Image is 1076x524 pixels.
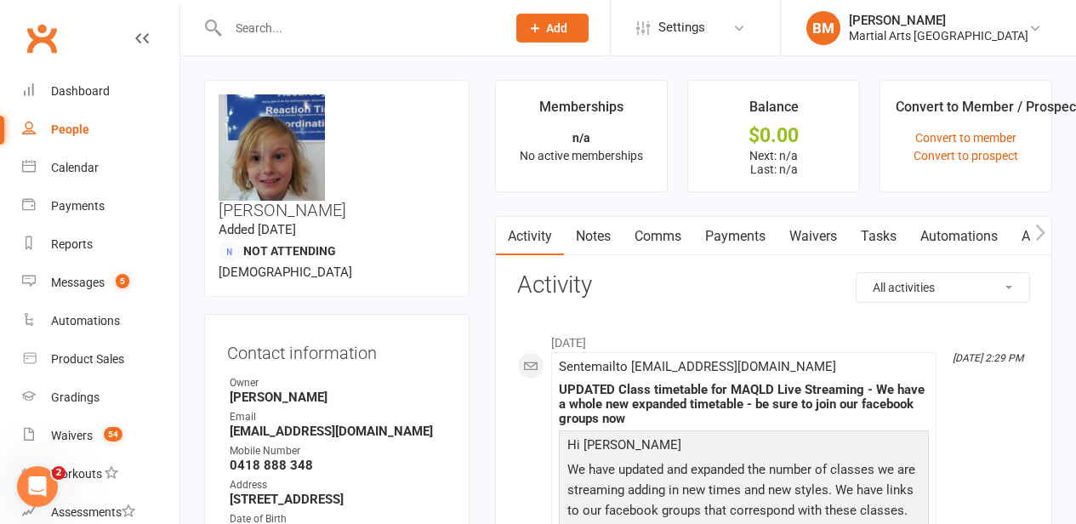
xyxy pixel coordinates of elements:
a: Gradings [22,379,179,417]
div: Payments [51,199,105,213]
h3: [PERSON_NAME] [219,94,455,219]
strong: [PERSON_NAME] [230,390,447,405]
a: Tasks [849,217,908,256]
span: 54 [104,427,122,441]
iframe: Intercom live chat [17,466,58,507]
input: Search... [223,16,494,40]
div: Martial Arts [GEOGRAPHIC_DATA] [849,28,1028,43]
div: Owner [230,375,447,391]
div: Automations [51,314,120,327]
span: Add [546,21,567,35]
div: Gradings [51,390,100,404]
a: Waivers 54 [22,417,179,455]
a: Waivers [777,217,849,256]
a: Convert to member [915,131,1016,145]
h3: Activity [517,272,1030,299]
div: BM [806,11,840,45]
a: Automations [908,217,1010,256]
div: [PERSON_NAME] [849,13,1028,28]
div: Waivers [51,429,93,442]
strong: n/a [572,131,590,145]
i: [DATE] 2:29 PM [953,352,1023,364]
li: [DATE] [517,325,1030,352]
a: Notes [564,217,623,256]
img: image1526681307.png [219,94,325,236]
div: UPDATED Class timetable for MAQLD Live Streaming - We have a whole new expanded timetable - be su... [559,383,929,426]
strong: 0418 888 348 [230,458,447,473]
a: Comms [623,217,693,256]
div: Assessments [51,505,135,519]
div: Messages [51,276,105,289]
span: 2 [52,466,65,480]
a: Clubworx [20,17,63,60]
p: Hi [PERSON_NAME] [563,435,925,459]
h3: Contact information [227,337,447,362]
div: $0.00 [703,127,844,145]
div: People [51,122,89,136]
span: [DEMOGRAPHIC_DATA] [219,265,352,280]
div: Mobile Number [230,443,447,459]
a: Product Sales [22,340,179,379]
span: Sent email to [EMAIL_ADDRESS][DOMAIN_NAME] [559,359,836,374]
p: Next: n/a Last: n/a [703,149,844,176]
strong: [EMAIL_ADDRESS][DOMAIN_NAME] [230,424,447,439]
div: Workouts [51,467,102,481]
a: Dashboard [22,72,179,111]
a: Reports [22,225,179,264]
div: Memberships [539,96,623,127]
span: Settings [658,9,705,47]
a: Convert to prospect [914,149,1018,162]
span: No active memberships [520,149,643,162]
strong: [STREET_ADDRESS] [230,492,447,507]
time: Added [DATE] [219,222,296,237]
span: 5 [116,274,129,288]
a: Automations [22,302,179,340]
a: Payments [22,187,179,225]
a: Payments [693,217,777,256]
span: Not Attending [243,244,336,258]
button: Add [516,14,589,43]
div: Address [230,477,447,493]
div: Product Sales [51,352,124,366]
a: Calendar [22,149,179,187]
a: Messages 5 [22,264,179,302]
a: Activity [496,217,564,256]
a: People [22,111,179,149]
div: Reports [51,237,93,251]
a: Workouts [22,455,179,493]
div: Calendar [51,161,99,174]
div: Email [230,409,447,425]
div: Dashboard [51,84,110,98]
div: Balance [749,96,799,127]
